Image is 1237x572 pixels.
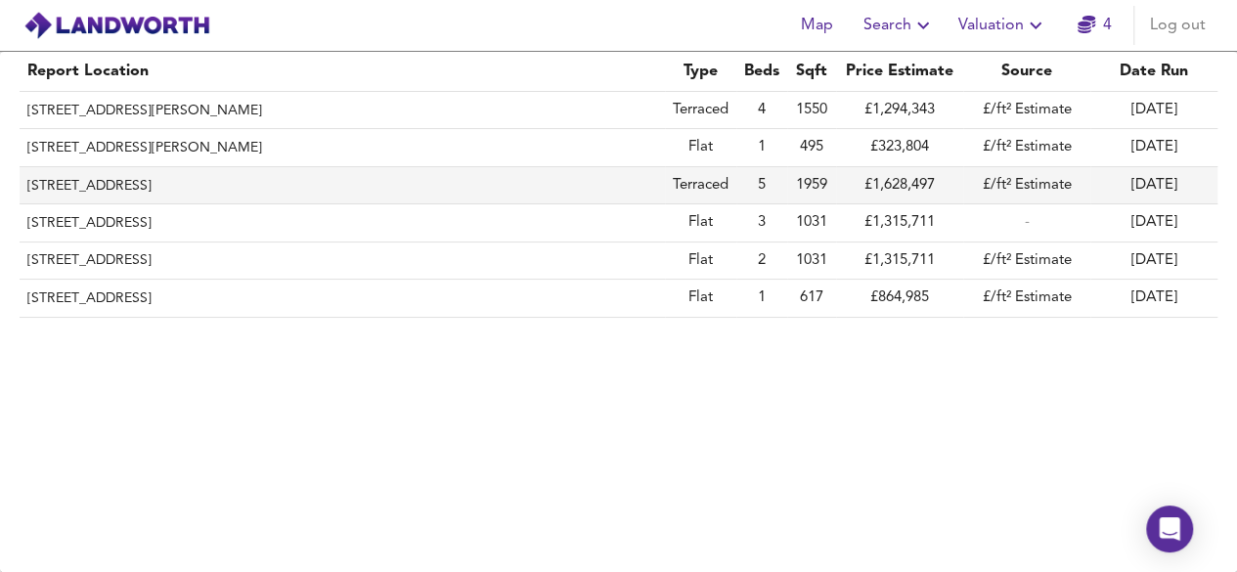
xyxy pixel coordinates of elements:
td: Flat [665,280,736,317]
td: 4 [736,92,787,129]
div: Sqft [795,60,828,83]
div: Open Intercom Messenger [1146,506,1193,552]
td: £323,804 [836,129,963,166]
td: 1031 [787,204,836,242]
th: [STREET_ADDRESS][PERSON_NAME] [20,129,665,166]
button: Log out [1142,6,1214,45]
th: [STREET_ADDRESS] [20,280,665,317]
td: [DATE] [1090,204,1217,242]
th: Report Location [20,52,665,92]
div: Source [971,60,1082,83]
span: Log out [1150,12,1206,39]
div: Price Estimate [844,60,955,83]
div: Beds [744,60,779,83]
td: £1,315,711 [836,204,963,242]
td: 1959 [787,167,836,204]
td: [DATE] [1090,280,1217,317]
td: Terraced [665,167,736,204]
button: Search [856,6,943,45]
td: [DATE] [1090,129,1217,166]
td: Flat [665,242,736,280]
th: [STREET_ADDRESS] [20,204,665,242]
td: 1550 [787,92,836,129]
th: [STREET_ADDRESS] [20,242,665,280]
td: £864,985 [836,280,963,317]
td: £1,294,343 [836,92,963,129]
td: Flat [665,129,736,166]
td: [DATE] [1090,167,1217,204]
td: 617 [787,280,836,317]
span: Valuation [958,12,1047,39]
td: £/ft² Estimate [963,92,1090,129]
td: £1,315,711 [836,242,963,280]
span: Search [863,12,935,39]
td: Terraced [665,92,736,129]
div: Type [673,60,729,83]
td: £/ft² Estimate [963,167,1090,204]
td: 1 [736,129,787,166]
td: 1031 [787,242,836,280]
td: £/ft² Estimate [963,280,1090,317]
td: Flat [665,204,736,242]
div: Date Run [1098,60,1210,83]
td: 5 [736,167,787,204]
td: 1 [736,280,787,317]
span: Map [793,12,840,39]
button: Valuation [950,6,1055,45]
td: £/ft² Estimate [963,129,1090,166]
td: [DATE] [1090,242,1217,280]
td: 3 [736,204,787,242]
button: 4 [1063,6,1126,45]
button: Map [785,6,848,45]
span: - [1025,215,1030,230]
th: [STREET_ADDRESS][PERSON_NAME] [20,92,665,129]
img: logo [23,11,210,40]
td: 2 [736,242,787,280]
a: 4 [1078,12,1112,39]
th: [STREET_ADDRESS] [20,167,665,204]
td: £1,628,497 [836,167,963,204]
td: £/ft² Estimate [963,242,1090,280]
td: [DATE] [1090,92,1217,129]
td: 495 [787,129,836,166]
